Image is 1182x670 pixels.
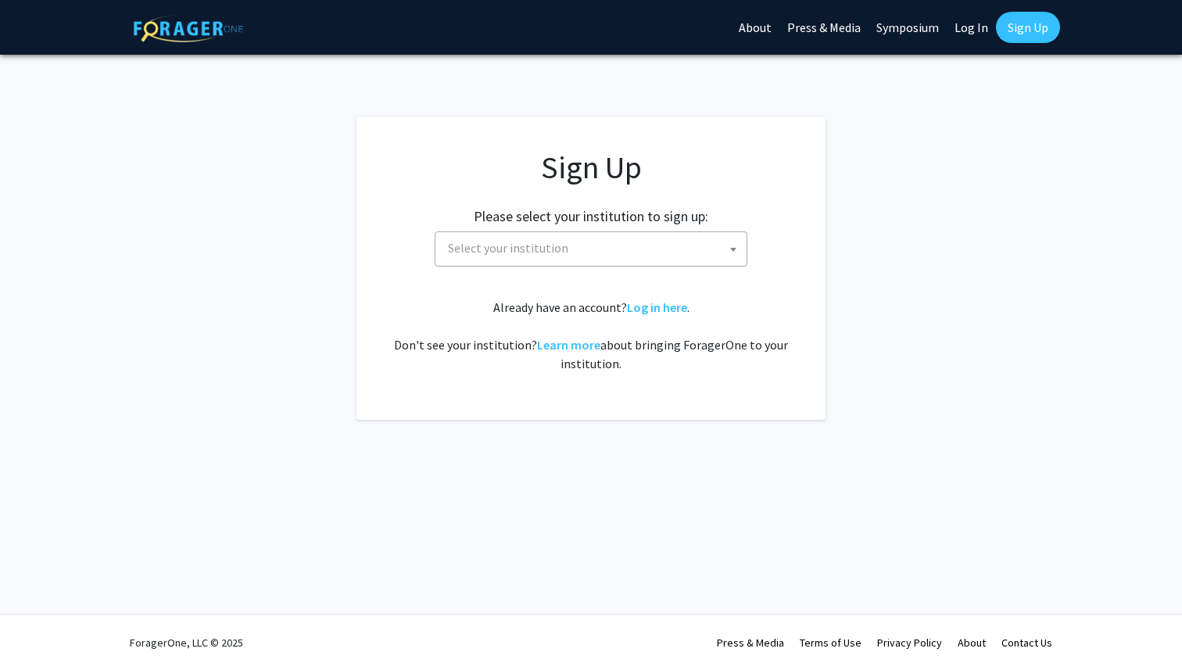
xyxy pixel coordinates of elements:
[627,299,687,315] a: Log in here
[388,298,794,373] div: Already have an account? . Don't see your institution? about bringing ForagerOne to your institut...
[435,231,747,267] span: Select your institution
[717,636,784,650] a: Press & Media
[800,636,861,650] a: Terms of Use
[537,337,600,353] a: Learn more about bringing ForagerOne to your institution
[134,15,243,42] img: ForagerOne Logo
[958,636,986,650] a: About
[442,232,747,264] span: Select your institution
[130,615,243,670] div: ForagerOne, LLC © 2025
[1001,636,1052,650] a: Contact Us
[996,12,1060,43] a: Sign Up
[474,208,708,225] h2: Please select your institution to sign up:
[388,149,794,186] h1: Sign Up
[448,240,568,256] span: Select your institution
[877,636,942,650] a: Privacy Policy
